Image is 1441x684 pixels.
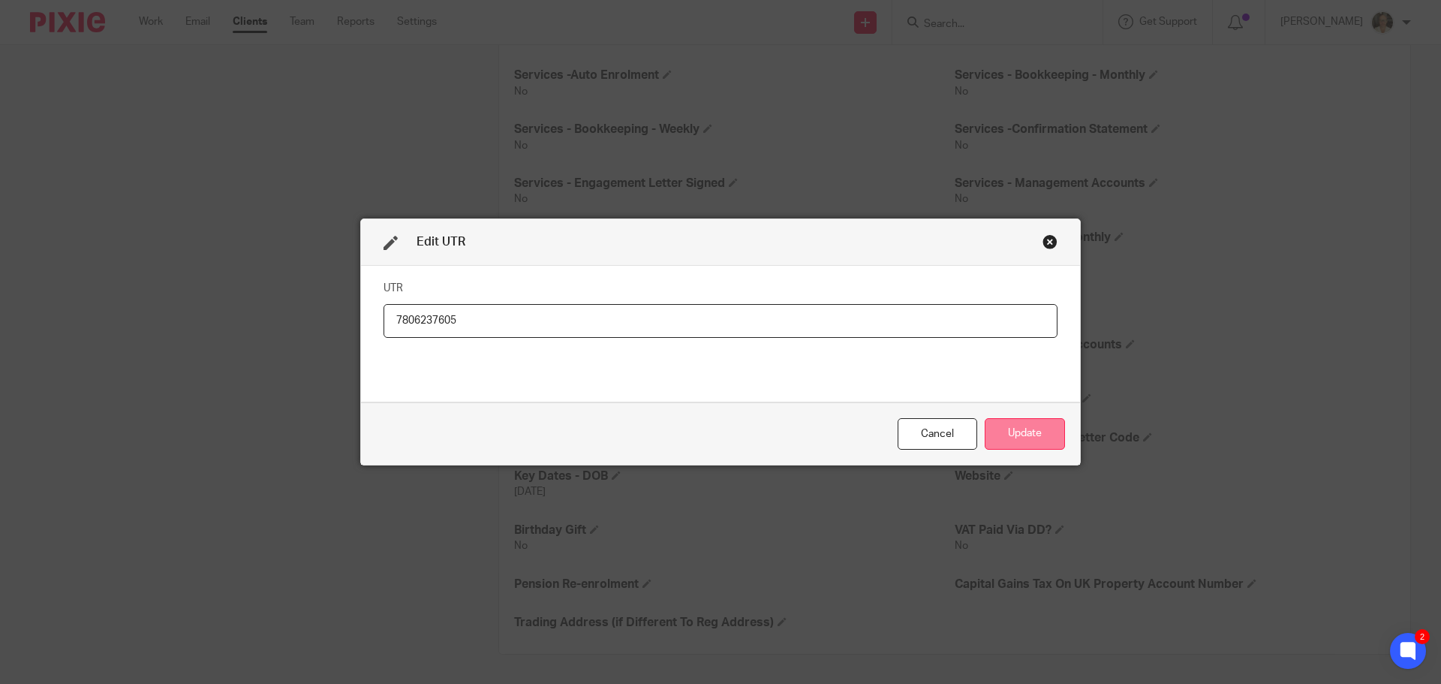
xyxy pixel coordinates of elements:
[384,281,403,296] label: UTR
[384,304,1057,338] input: UTR
[1042,234,1057,249] div: Close this dialog window
[898,418,977,450] div: Close this dialog window
[985,418,1065,450] button: Update
[417,236,465,248] span: Edit UTR
[1415,629,1430,644] div: 2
